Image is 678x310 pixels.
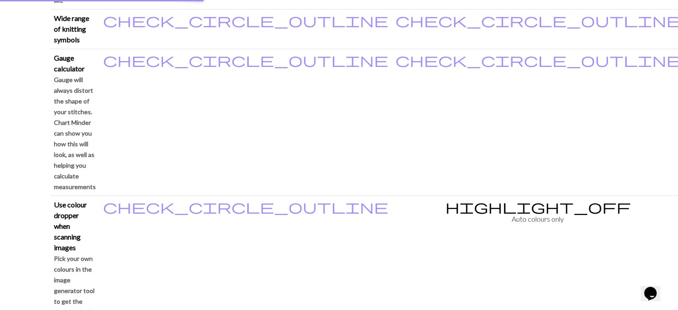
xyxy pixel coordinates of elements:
[54,199,96,253] p: Use colour dropper when scanning images
[54,53,96,74] p: Gauge calculator
[103,51,388,68] span: check_circle_outline
[445,199,631,214] i: Not included
[103,199,388,214] i: Included
[641,274,669,301] iframe: chat widget
[54,13,96,45] p: Wide range of knitting symbols
[54,76,96,190] small: Gauge will always distort the shape of your stitches. Chart Minder can show you how this will loo...
[103,12,388,29] span: check_circle_outline
[445,198,631,215] span: highlight_off
[103,53,388,67] i: Included
[103,198,388,215] span: check_circle_outline
[103,13,388,27] i: Included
